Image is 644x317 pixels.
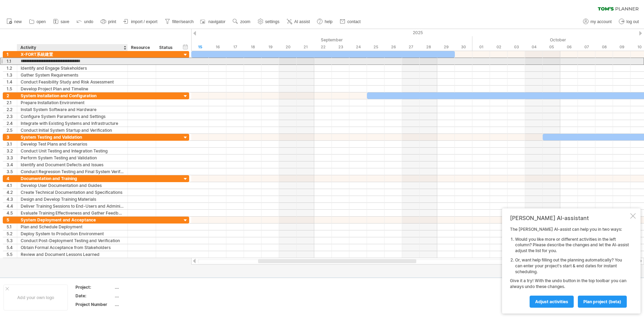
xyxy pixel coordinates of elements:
div: Tuesday, 30 September 2025 [455,43,472,51]
a: filter/search [163,17,196,26]
a: AI assist [285,17,312,26]
a: zoom [231,17,252,26]
div: Configure System Parameters and Settings [21,113,124,120]
span: import / export [131,19,157,24]
a: log out [617,17,641,26]
div: 4.2 [7,189,17,196]
span: Adjust activities [535,299,568,304]
div: Identify and Engage Stakeholders [21,65,124,71]
a: plan project (beta) [578,296,627,308]
div: 2 [7,92,17,99]
div: Saturday, 27 September 2025 [402,43,420,51]
div: Project Number [75,301,113,307]
div: Develop Test Plans and Scenarios [21,141,124,147]
div: Conduct Feasibility Study and Risk Assessment [21,79,124,85]
div: 2.2 [7,106,17,113]
span: filter/search [172,19,194,24]
div: X-FORT系統建置 [21,51,124,58]
span: AI assist [294,19,310,24]
div: .... [115,293,173,299]
div: Create Technical Documentation and Specifications [21,189,124,196]
span: save [61,19,69,24]
span: help [325,19,333,24]
div: Obtain Formal Acceptance from Stakeholders [21,244,124,251]
div: Tuesday, 7 October 2025 [578,43,595,51]
div: Thursday, 18 September 2025 [244,43,262,51]
div: Status [159,44,174,51]
div: 2.3 [7,113,17,120]
span: new [14,19,22,24]
a: print [99,17,118,26]
div: Monday, 6 October 2025 [560,43,578,51]
a: undo [75,17,95,26]
div: Add your own logo [3,285,68,310]
div: 5.4 [7,244,17,251]
div: Review and Document Lessons Learned [21,251,124,258]
span: plan project (beta) [583,299,621,304]
div: The [PERSON_NAME] AI-assist can help you in two ways: Give it a try! With the undo button in the ... [510,227,629,307]
div: Wednesday, 17 September 2025 [226,43,244,51]
div: Conduct Unit Testing and Integration Testing [21,148,124,154]
div: System Installation and Configuration [21,92,124,99]
div: Tuesday, 16 September 2025 [209,43,226,51]
div: 5.1 [7,224,17,230]
div: 1.1 [7,58,17,65]
div: 4.5 [7,210,17,216]
div: 2.5 [7,127,17,133]
div: Conduct Post-Deployment Testing and Verification [21,237,124,244]
div: Friday, 19 September 2025 [262,43,279,51]
div: Friday, 3 October 2025 [508,43,525,51]
div: 1.2 [7,65,17,71]
li: Or, want help filling out the planning automatically? You can enter your project's start & end da... [515,257,629,275]
div: 5.5 [7,251,17,258]
div: 3.5 [7,168,17,175]
span: open [37,19,46,24]
div: Activity [20,44,124,51]
span: contact [347,19,361,24]
div: Identify and Document Defects and Issues [21,161,124,168]
a: navigator [199,17,227,26]
div: .... [115,284,173,290]
div: 3 [7,134,17,140]
div: Project: [75,284,113,290]
a: contact [338,17,363,26]
div: 3.4 [7,161,17,168]
div: Sunday, 21 September 2025 [297,43,314,51]
div: Thursday, 25 September 2025 [367,43,385,51]
div: Documentation and Training [21,175,124,182]
div: 1.4 [7,79,17,85]
div: Perform System Testing and Validation [21,155,124,161]
div: Tuesday, 23 September 2025 [332,43,349,51]
span: log out [626,19,639,24]
div: 1.3 [7,72,17,78]
div: Deploy System to Production Environment [21,230,124,237]
div: 5 [7,217,17,223]
div: 4.1 [7,182,17,189]
li: Would you like more or different activities in the left column? Please describe the changes and l... [515,237,629,254]
div: Develop Project Plan and Timeline [21,86,124,92]
div: 4.3 [7,196,17,202]
span: print [108,19,116,24]
div: Deliver Training Sessions to End-Users and Administrators [21,203,124,209]
a: my account [581,17,614,26]
span: settings [265,19,279,24]
div: Wednesday, 1 October 2025 [472,43,490,51]
a: settings [256,17,282,26]
div: 2.1 [7,99,17,106]
div: Resource [131,44,152,51]
span: navigator [208,19,225,24]
div: Integrate with Existing Systems and Infrastructure [21,120,124,127]
div: ​ [191,51,455,58]
div: 1 [7,51,17,58]
div: System Deployment and Acceptance [21,217,124,223]
div: System Testing and Validation [21,134,124,140]
span: my account [591,19,612,24]
div: Date: [75,293,113,299]
div: Friday, 26 September 2025 [385,43,402,51]
span: undo [84,19,93,24]
div: [PERSON_NAME] AI-assistant [510,215,629,221]
div: Evaluate Training Effectiveness and Gather Feedback [21,210,124,216]
div: 4 [7,175,17,182]
div: Develop User Documentation and Guides [21,182,124,189]
a: save [51,17,71,26]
